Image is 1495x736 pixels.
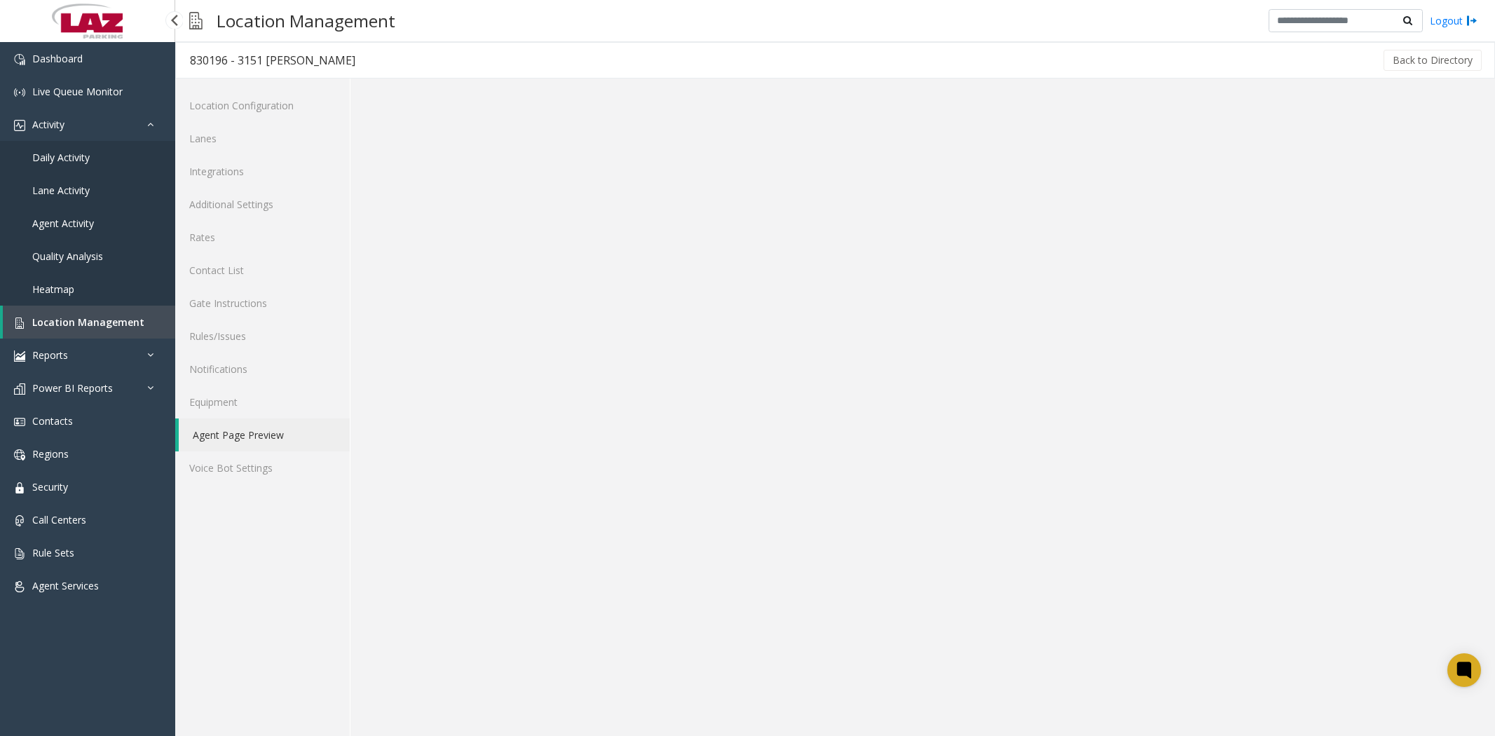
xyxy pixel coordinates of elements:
span: Lane Activity [32,184,90,197]
img: 'icon' [14,120,25,131]
img: 'icon' [14,350,25,362]
a: Notifications [175,353,350,386]
img: 'icon' [14,318,25,329]
span: Call Centers [32,513,86,526]
img: 'icon' [14,482,25,493]
span: Location Management [32,315,144,329]
img: 'icon' [14,87,25,98]
a: Voice Bot Settings [175,451,350,484]
img: 'icon' [14,416,25,428]
span: Rule Sets [32,546,74,559]
span: Power BI Reports [32,381,113,395]
a: Lanes [175,122,350,155]
span: Live Queue Monitor [32,85,123,98]
span: Security [32,480,68,493]
span: Contacts [32,414,73,428]
img: pageIcon [189,4,203,38]
span: Daily Activity [32,151,90,164]
span: Reports [32,348,68,362]
a: Contact List [175,254,350,287]
img: 'icon' [14,581,25,592]
button: Back to Directory [1384,50,1482,71]
a: Agent Page Preview [179,418,350,451]
a: Location Configuration [175,89,350,122]
img: 'icon' [14,383,25,395]
span: Agent Activity [32,217,94,230]
a: Additional Settings [175,188,350,221]
img: 'icon' [14,54,25,65]
a: Gate Instructions [175,287,350,320]
a: Equipment [175,386,350,418]
span: Quality Analysis [32,250,103,263]
a: Rates [175,221,350,254]
img: 'icon' [14,515,25,526]
a: Rules/Issues [175,320,350,353]
span: Regions [32,447,69,461]
h3: Location Management [210,4,402,38]
span: Agent Services [32,579,99,592]
span: Dashboard [32,52,83,65]
div: 830196 - 3151 [PERSON_NAME] [190,51,355,69]
a: Integrations [175,155,350,188]
a: Location Management [3,306,175,339]
span: Heatmap [32,282,74,296]
a: Logout [1430,13,1477,28]
img: 'icon' [14,548,25,559]
img: 'icon' [14,449,25,461]
img: logout [1466,13,1477,28]
span: Activity [32,118,64,131]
